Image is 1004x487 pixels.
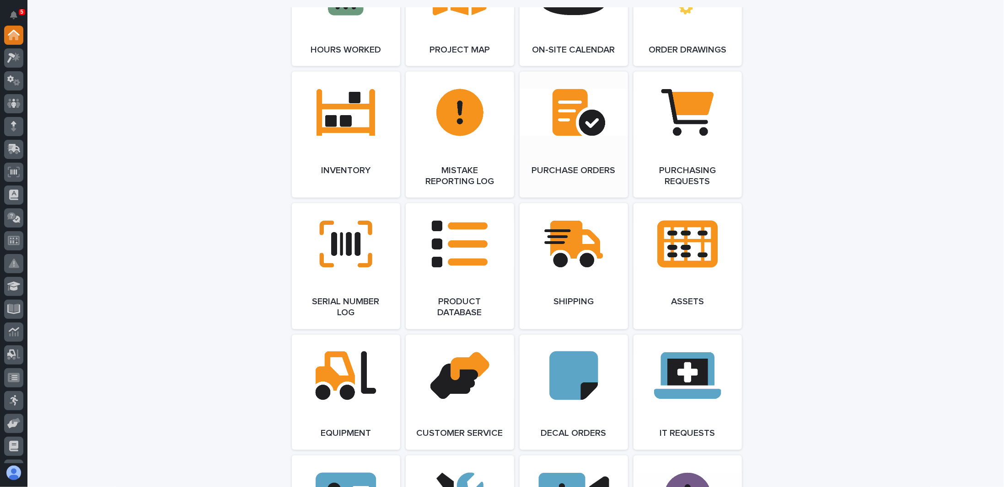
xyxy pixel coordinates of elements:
[634,203,742,329] a: Assets
[292,335,400,450] a: Equipment
[11,11,23,26] div: Notifications5
[520,72,628,198] a: Purchase Orders
[406,72,514,198] a: Mistake Reporting Log
[520,203,628,329] a: Shipping
[292,203,400,329] a: Serial Number Log
[4,463,23,482] button: users-avatar
[292,72,400,198] a: Inventory
[406,335,514,450] a: Customer Service
[520,335,628,450] a: Decal Orders
[634,72,742,198] a: Purchasing Requests
[406,203,514,329] a: Product Database
[4,5,23,25] button: Notifications
[634,335,742,450] a: IT Requests
[20,9,23,15] p: 5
